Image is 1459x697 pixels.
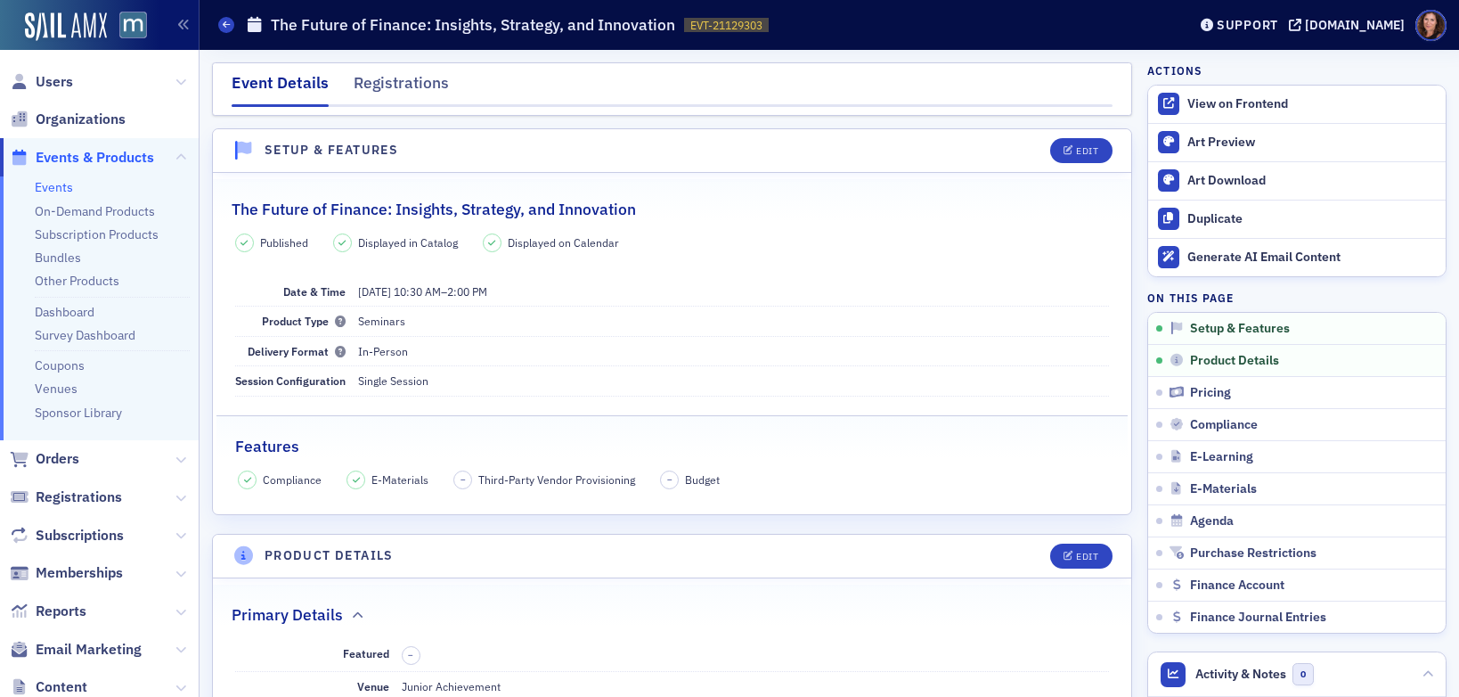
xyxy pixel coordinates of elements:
[265,141,398,160] h4: Setup & Features
[1415,10,1447,41] span: Profile
[1190,417,1258,433] span: Compliance
[1195,665,1286,684] span: Activity & Notes
[1148,86,1446,123] a: View on Frontend
[248,344,346,358] span: Delivery Format
[36,72,73,92] span: Users
[36,526,124,545] span: Subscriptions
[260,234,308,250] span: Published
[35,381,77,397] a: Venues
[358,234,458,250] span: Displayed in Catalog
[262,314,346,328] span: Product Type
[1190,353,1279,369] span: Product Details
[36,148,154,168] span: Events & Products
[667,473,672,486] span: –
[36,110,126,129] span: Organizations
[1076,552,1098,562] div: Edit
[461,473,466,486] span: –
[1187,250,1437,266] div: Generate AI Email Content
[35,179,73,195] a: Events
[1050,544,1112,569] button: Edit
[1187,96,1437,112] div: View on Frontend
[358,284,487,299] span: –
[1147,290,1447,306] h4: On this page
[1190,385,1231,401] span: Pricing
[394,284,441,299] time: 10:30 AM
[1148,124,1446,161] a: Art Preview
[232,198,636,221] h2: The Future of Finance: Insights, Strategy, and Innovation
[408,649,413,661] span: –
[358,284,391,299] span: [DATE]
[10,488,122,507] a: Registrations
[35,250,81,266] a: Bundles
[235,373,346,388] span: Session Configuration
[1289,19,1411,31] button: [DOMAIN_NAME]
[1190,545,1316,562] span: Purchase Restrictions
[10,148,154,168] a: Events & Products
[10,563,123,583] a: Memberships
[1190,481,1257,497] span: E-Materials
[10,602,86,621] a: Reports
[35,327,135,343] a: Survey Dashboard
[119,12,147,39] img: SailAMX
[358,344,408,358] span: In-Person
[685,471,720,488] span: Budget
[235,435,299,458] h2: Features
[1187,211,1437,227] div: Duplicate
[10,677,87,697] a: Content
[36,677,87,697] span: Content
[10,640,142,660] a: Email Marketing
[1190,578,1284,594] span: Finance Account
[263,471,322,488] span: Compliance
[35,203,155,219] a: On-Demand Products
[354,71,449,104] div: Registrations
[1148,161,1446,200] a: Art Download
[358,314,405,328] span: Seminars
[36,488,122,507] span: Registrations
[271,14,675,36] h1: The Future of Finance: Insights, Strategy, and Innovation
[1190,610,1326,626] span: Finance Journal Entries
[1148,200,1446,238] button: Duplicate
[358,373,428,388] span: Single Session
[283,284,346,299] span: Date & Time
[36,640,142,660] span: Email Marketing
[690,18,762,33] span: EVT-21129303
[10,449,79,469] a: Orders
[478,471,635,488] span: Third-Party Vendor Provisioning
[1187,173,1437,189] div: Art Download
[1147,62,1202,78] h4: Actions
[1076,146,1098,156] div: Edit
[1148,238,1446,276] button: Generate AI Email Content
[402,679,501,693] span: Junior Achievement
[1187,135,1437,151] div: Art Preview
[232,71,329,107] div: Event Details
[107,12,147,42] a: View Homepage
[36,563,123,583] span: Memberships
[1292,663,1315,685] span: 0
[1050,138,1112,163] button: Edit
[35,226,159,242] a: Subscription Products
[10,110,126,129] a: Organizations
[25,12,107,41] img: SailAMX
[357,679,389,693] span: Venue
[10,526,124,545] a: Subscriptions
[232,603,343,627] h2: Primary Details
[1190,321,1290,337] span: Setup & Features
[35,304,94,320] a: Dashboard
[1217,17,1278,33] div: Support
[1190,513,1234,529] span: Agenda
[35,357,85,373] a: Coupons
[343,646,389,660] span: Featured
[371,471,428,488] span: E-Materials
[508,234,619,250] span: Displayed on Calendar
[1190,449,1253,465] span: E-Learning
[1305,17,1405,33] div: [DOMAIN_NAME]
[10,72,73,92] a: Users
[36,602,86,621] span: Reports
[265,546,394,565] h4: Product Details
[36,449,79,469] span: Orders
[447,284,487,299] time: 2:00 PM
[35,273,119,289] a: Other Products
[35,405,122,421] a: Sponsor Library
